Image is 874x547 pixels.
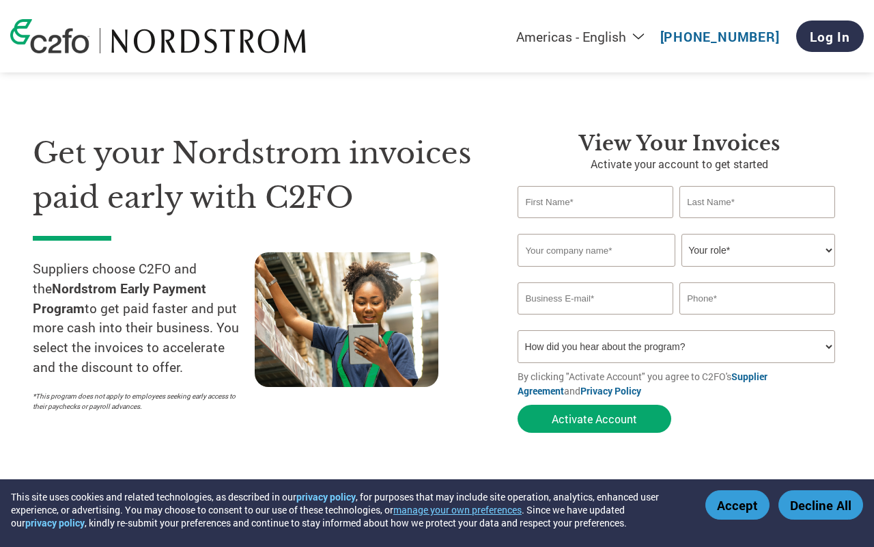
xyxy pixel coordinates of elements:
p: Suppliers choose C2FO and the to get paid faster and put more cash into their business. You selec... [33,259,255,377]
img: Nordstrom [111,28,307,53]
select: Title/Role [681,234,834,267]
a: privacy policy [25,516,85,529]
p: *This program does not apply to employees seeking early access to their paychecks or payroll adva... [33,391,241,412]
p: Activate your account to get started [518,156,841,172]
p: By clicking "Activate Account" you agree to C2FO's and [518,369,841,398]
input: Your company name* [518,234,675,267]
div: Inavlid Email Address [518,316,673,325]
a: Log In [796,21,864,52]
div: Invalid first name or first name is too long [518,219,673,228]
div: Inavlid Phone Number [679,316,834,325]
h3: View Your Invoices [518,131,841,156]
button: Accept [705,490,770,520]
a: [PHONE_NUMBER] [660,28,780,45]
div: Invalid last name or last name is too long [679,219,834,228]
img: supply chain worker [255,252,438,387]
a: privacy policy [296,490,356,503]
div: Invalid company name or company name is too long [518,268,834,277]
input: Phone* [679,282,834,315]
strong: Nordstrom Early Payment Program [33,280,206,317]
button: Activate Account [518,405,671,433]
a: Supplier Agreement [518,370,767,397]
input: Invalid Email format [518,282,673,315]
h1: Get your Nordstrom invoices paid early with C2FO [33,131,477,219]
input: First Name* [518,186,673,218]
input: Last Name* [679,186,834,218]
img: c2fo logo [10,19,89,53]
a: Privacy Policy [580,384,641,397]
div: This site uses cookies and related technologies, as described in our , for purposes that may incl... [11,490,686,529]
button: Decline All [778,490,863,520]
button: manage your own preferences [393,503,522,516]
